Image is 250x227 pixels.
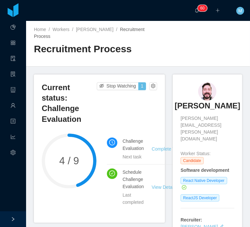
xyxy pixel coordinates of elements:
i: icon: check-circle [182,185,186,190]
span: / [72,27,73,32]
strong: Software development [181,168,229,173]
i: icon: line-chart [10,131,16,144]
a: icon: profile [10,115,16,129]
span: [PERSON_NAME][EMAIL_ADDRESS][PERSON_NAME][DOMAIN_NAME] [181,115,234,142]
span: / [116,27,117,32]
span: Recruitment Process [34,27,145,39]
i: icon: setting [10,147,16,160]
a: icon: appstore [10,37,16,50]
i: icon: bell [195,8,199,13]
strong: Recruiter: [181,217,202,222]
a: View Details [152,185,177,190]
a: [PERSON_NAME] [175,101,240,115]
span: 4 / 9 [42,156,96,166]
h3: [PERSON_NAME] [175,101,240,111]
sup: 60 [198,5,207,11]
h4: Schedule Challenge Evaluation [123,169,144,190]
img: 0a5380d4-171f-47a2-b64d-713918d50a8d_6895031ec6961-90w.png [198,82,216,101]
i: icon: clock-circle [109,139,115,145]
span: Candidate [181,157,204,164]
button: icon: setting [149,82,157,90]
a: Home [34,27,46,32]
a: icon: robot [10,84,16,97]
a: icon: pie-chart [10,21,16,35]
h4: Challenge Evaluation [123,138,144,152]
a: icon: audit [10,52,16,66]
div: Next task [123,153,144,160]
a: icon: user [10,99,16,113]
button: icon: eye-invisibleStop Watching [97,82,139,90]
a: [PERSON_NAME] [76,27,113,32]
h3: Current status: Challenge Evaluation [42,82,97,125]
span: / [49,27,50,32]
i: icon: plus [215,8,220,13]
p: 0 [202,5,205,11]
a: Workers [52,27,69,32]
span: ReactJS Developer [181,194,219,202]
span: React Native Developer [181,177,227,184]
p: 6 [200,5,202,11]
span: M [238,7,242,15]
i: icon: solution [10,69,16,82]
span: Worker Status: [181,151,211,156]
i: icon: check-circle [109,170,115,176]
a: Complete Task [152,146,182,152]
button: 1 [138,82,146,90]
div: Last completed [123,191,144,206]
a: icon: check-circle [181,185,186,190]
h2: Recruitment Process [34,42,138,56]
